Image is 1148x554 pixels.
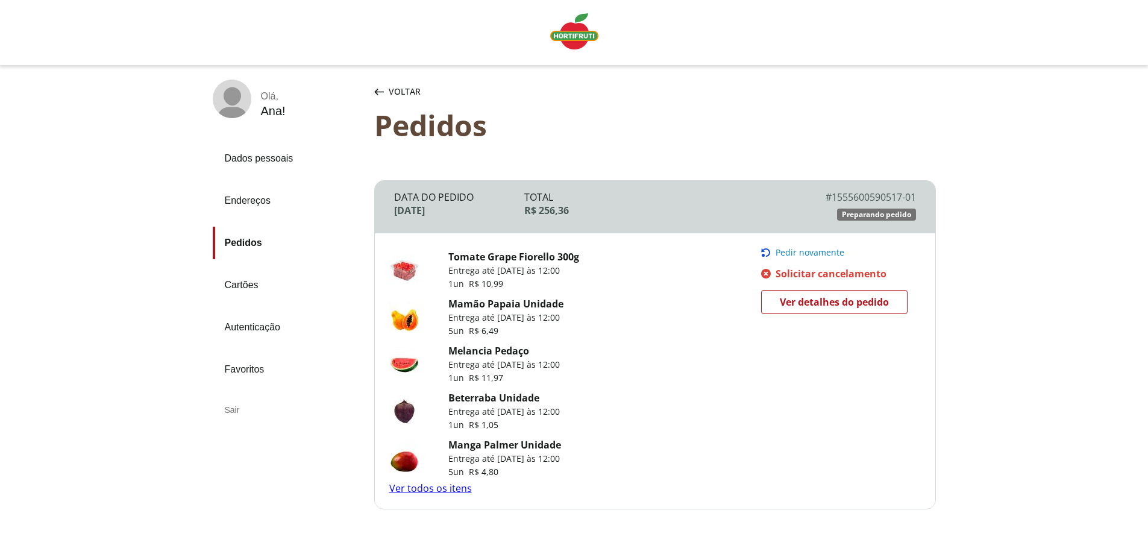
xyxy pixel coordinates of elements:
[448,466,469,477] span: 5 un
[524,204,785,217] div: R$ 256,36
[545,8,603,57] a: Logo
[448,312,563,324] p: Entrega até [DATE] às 12:00
[213,227,365,259] a: Pedidos
[448,419,469,430] span: 1 un
[448,372,469,383] span: 1 un
[448,250,579,263] a: Tomate Grape Fiorello 300g
[374,109,936,142] div: Pedidos
[776,267,886,280] span: Solicitar cancelamento
[389,302,419,332] img: Mamão Papaia Unidade
[448,391,539,404] a: Beterraba Unidade
[389,443,419,473] img: Manga Palmer Unidade
[448,406,560,418] p: Entrega até [DATE] às 12:00
[389,396,419,426] img: Beterraba Unidade
[785,190,916,204] div: # 1555600590517-01
[448,453,561,465] p: Entrega até [DATE] às 12:00
[261,104,286,118] div: Ana !
[448,344,529,357] a: Melancia Pedaço
[389,255,419,285] img: Tomate Grape Fiorello 300g
[469,419,498,430] span: R$ 1,05
[394,190,525,204] div: Data do Pedido
[761,267,915,280] a: Solicitar cancelamento
[213,184,365,217] a: Endereços
[448,359,560,371] p: Entrega até [DATE] às 12:00
[448,325,469,336] span: 5 un
[389,349,419,379] img: Melancia Pedaço
[550,13,598,49] img: Logo
[448,438,561,452] a: Manga Palmer Unidade
[469,466,498,477] span: R$ 4,80
[469,278,503,289] span: R$ 10,99
[469,372,503,383] span: R$ 11,97
[524,190,785,204] div: Total
[448,297,563,310] a: Mamão Papaia Unidade
[261,91,286,102] div: Olá ,
[761,248,915,257] button: Pedir novamente
[213,353,365,386] a: Favoritos
[389,482,472,495] a: Ver todos os itens
[776,248,844,257] span: Pedir novamente
[394,204,525,217] div: [DATE]
[842,210,911,219] span: Preparando pedido
[448,278,469,289] span: 1 un
[372,80,423,104] button: Voltar
[780,293,889,311] span: Ver detalhes do pedido
[761,290,908,314] a: Ver detalhes do pedido
[389,86,421,98] span: Voltar
[448,265,579,277] p: Entrega até [DATE] às 12:00
[469,325,498,336] span: R$ 6,49
[213,395,365,424] div: Sair
[213,311,365,344] a: Autenticação
[213,269,365,301] a: Cartões
[213,142,365,175] a: Dados pessoais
